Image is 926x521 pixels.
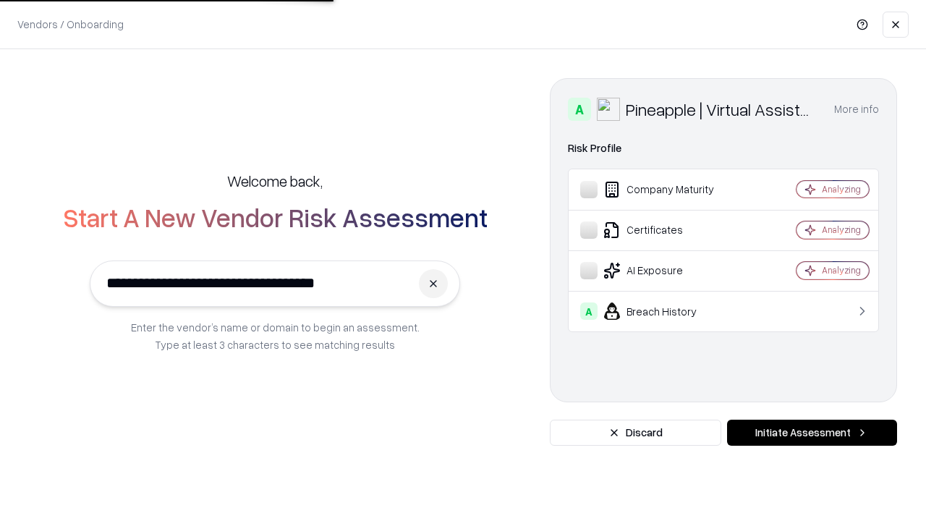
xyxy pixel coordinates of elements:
[63,203,488,232] h2: Start A New Vendor Risk Assessment
[580,262,753,279] div: AI Exposure
[580,221,753,239] div: Certificates
[580,181,753,198] div: Company Maturity
[131,318,420,353] p: Enter the vendor’s name or domain to begin an assessment. Type at least 3 characters to see match...
[834,96,879,122] button: More info
[822,224,861,236] div: Analyzing
[227,171,323,191] h5: Welcome back,
[580,302,598,320] div: A
[626,98,817,121] div: Pineapple | Virtual Assistant Agency
[580,302,753,320] div: Breach History
[568,140,879,157] div: Risk Profile
[568,98,591,121] div: A
[822,183,861,195] div: Analyzing
[17,17,124,32] p: Vendors / Onboarding
[550,420,721,446] button: Discard
[597,98,620,121] img: Pineapple | Virtual Assistant Agency
[822,264,861,276] div: Analyzing
[727,420,897,446] button: Initiate Assessment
